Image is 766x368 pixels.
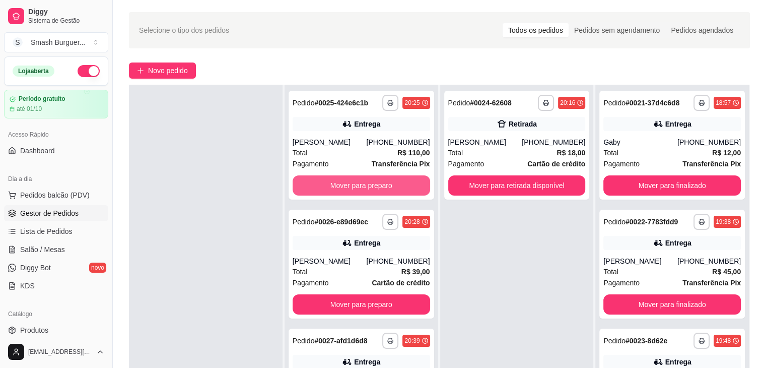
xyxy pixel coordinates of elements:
[603,158,640,169] span: Pagamento
[293,175,430,196] button: Mover para preparo
[20,281,35,291] span: KDS
[470,99,512,107] strong: # 0024-62608
[28,17,104,25] span: Sistema de Gestão
[148,65,188,76] span: Novo pedido
[366,256,430,266] div: [PHONE_NUMBER]
[404,218,420,226] div: 20:28
[560,99,575,107] div: 20:16
[293,137,367,147] div: [PERSON_NAME]
[712,149,741,157] strong: R$ 12,00
[677,137,741,147] div: [PHONE_NUMBER]
[293,337,315,345] span: Pedido
[314,218,368,226] strong: # 0026-e89d69ec
[677,256,741,266] div: [PHONE_NUMBER]
[4,171,108,187] div: Dia a dia
[19,95,65,103] article: Período gratuito
[556,149,585,157] strong: R$ 18,00
[527,160,585,168] strong: Cartão de crédito
[522,137,585,147] div: [PHONE_NUMBER]
[397,149,430,157] strong: R$ 110,00
[20,208,79,218] span: Gestor de Pedidos
[139,25,229,36] span: Selecione o tipo dos pedidos
[625,337,667,345] strong: # 0023-8d62e
[404,337,420,345] div: 20:39
[13,37,23,47] span: S
[4,187,108,203] button: Pedidos balcão (PDV)
[712,268,741,276] strong: R$ 45,00
[665,119,691,129] div: Entrega
[4,260,108,276] a: Diggy Botnovo
[20,226,73,236] span: Lista de Pedidos
[603,137,677,147] div: Gaby
[448,137,522,147] div: [PERSON_NAME]
[448,147,463,158] span: Total
[4,322,108,338] a: Produtos
[20,146,55,156] span: Dashboard
[20,325,48,335] span: Produtos
[4,278,108,294] a: KDS
[4,143,108,159] a: Dashboard
[404,99,420,107] div: 20:25
[354,238,380,248] div: Entrega
[603,294,741,315] button: Mover para finalizado
[372,160,430,168] strong: Transferência Pix
[78,65,100,77] button: Alterar Status
[603,99,625,107] span: Pedido
[13,66,54,77] div: Loja aberta
[293,277,329,288] span: Pagamento
[4,205,108,221] a: Gestor de Pedidos
[293,294,430,315] button: Mover para preparo
[293,99,315,107] span: Pedido
[569,23,665,37] div: Pedidos sem agendamento
[625,218,678,226] strong: # 0022-7783fdd9
[4,340,108,364] button: [EMAIL_ADDRESS][DOMAIN_NAME]
[4,90,108,118] a: Período gratuitoaté 01/10
[603,277,640,288] span: Pagamento
[509,119,537,129] div: Retirada
[293,158,329,169] span: Pagamento
[4,306,108,322] div: Catálogo
[682,160,741,168] strong: Transferência Pix
[354,119,380,129] div: Entrega
[4,4,108,28] a: DiggySistema de Gestão
[293,218,315,226] span: Pedido
[372,279,430,287] strong: Cartão de crédito
[20,263,51,273] span: Diggy Bot
[716,218,731,226] div: 19:38
[665,238,691,248] div: Entrega
[448,158,484,169] span: Pagamento
[603,218,625,226] span: Pedido
[682,279,741,287] strong: Transferência Pix
[716,99,731,107] div: 18:57
[625,99,679,107] strong: # 0021-37d4c6d8
[448,175,586,196] button: Mover para retirada disponível
[28,8,104,17] span: Diggy
[314,337,367,345] strong: # 0027-afd1d6d8
[4,241,108,258] a: Salão / Mesas
[137,67,144,74] span: plus
[665,357,691,367] div: Entrega
[293,147,308,158] span: Total
[4,127,108,143] div: Acesso Rápido
[603,266,618,277] span: Total
[31,37,85,47] div: Smash Burguer ...
[603,256,677,266] div: [PERSON_NAME]
[716,337,731,345] div: 19:48
[20,190,90,200] span: Pedidos balcão (PDV)
[4,223,108,239] a: Lista de Pedidos
[293,266,308,277] span: Total
[293,256,367,266] div: [PERSON_NAME]
[366,137,430,147] div: [PHONE_NUMBER]
[129,63,196,79] button: Novo pedido
[314,99,368,107] strong: # 0025-424e6c1b
[20,244,65,255] span: Salão / Mesas
[603,147,618,158] span: Total
[665,23,739,37] div: Pedidos agendados
[354,357,380,367] div: Entrega
[603,337,625,345] span: Pedido
[448,99,470,107] span: Pedido
[603,175,741,196] button: Mover para finalizado
[17,105,42,113] article: até 01/10
[28,348,92,356] span: [EMAIL_ADDRESS][DOMAIN_NAME]
[4,32,108,52] button: Select a team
